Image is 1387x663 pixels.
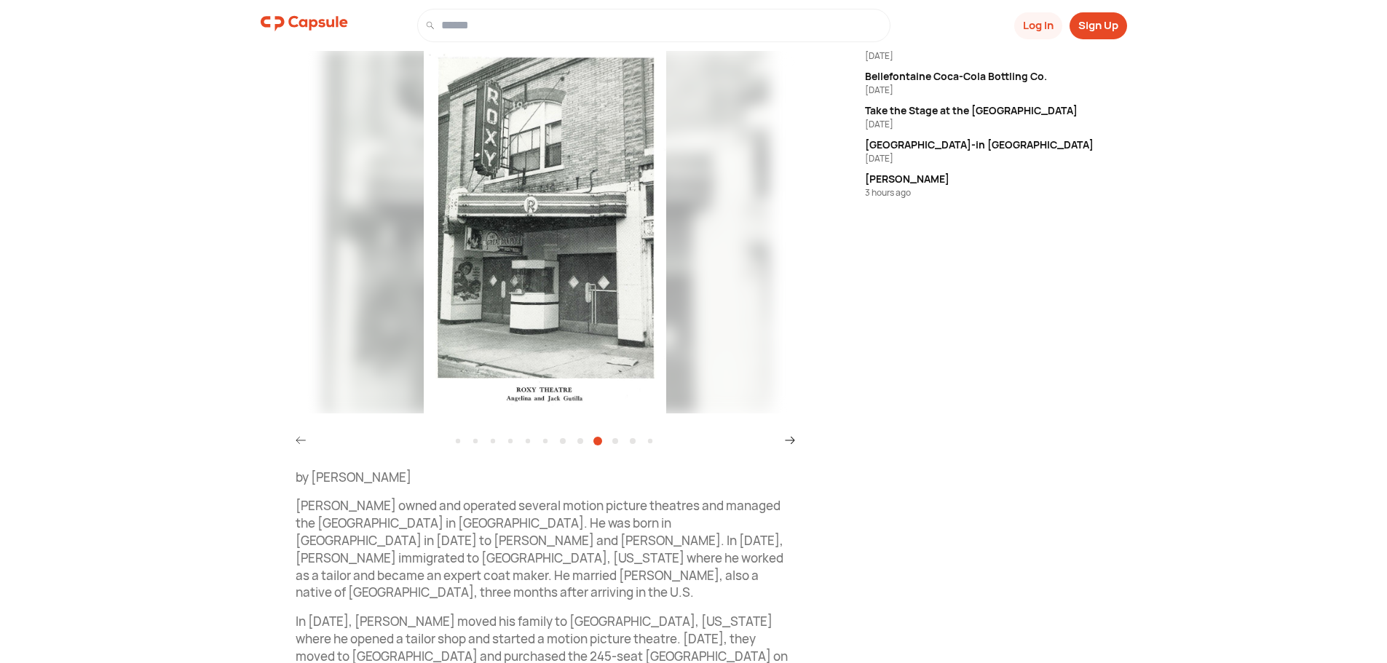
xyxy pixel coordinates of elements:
div: 3 hours ago [865,186,1127,199]
button: Sign Up [1070,12,1127,39]
p: [PERSON_NAME] owned and operated several motion picture theatres and managed the [GEOGRAPHIC_DATA... [296,497,795,601]
button: Log In [1014,12,1062,39]
div: [DATE] [865,152,1127,165]
div: Take the Stage at the [GEOGRAPHIC_DATA] [865,103,1127,118]
img: logo [261,9,348,38]
div: [GEOGRAPHIC_DATA]-in [GEOGRAPHIC_DATA] [865,137,1127,152]
div: Bellefontaine Coca-Cola Bottling Co. [865,68,1127,84]
div: [PERSON_NAME] [865,171,1127,186]
div: [DATE] [865,84,1127,97]
img: resizeImage [296,49,795,413]
div: [DATE] [865,49,1127,63]
div: [DATE] [865,118,1127,131]
a: logo [261,9,348,42]
p: by [PERSON_NAME] [296,469,795,486]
